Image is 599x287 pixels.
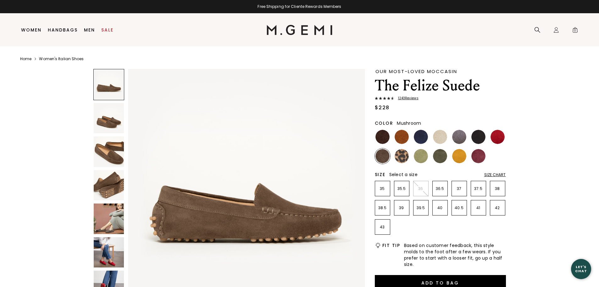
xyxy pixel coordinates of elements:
[375,69,506,74] div: Our Most-Loved Moccasin
[94,170,124,201] img: The Felize Suede
[389,171,418,178] span: Select a size
[20,56,31,61] a: Home
[395,130,409,144] img: Saddle
[94,204,124,234] img: The Felize Suede
[94,136,124,167] img: The Felize Suede
[471,205,486,210] p: 41
[414,130,428,144] img: Midnight Blue
[433,205,447,210] p: 40
[48,27,78,32] a: Handbags
[375,104,390,112] div: $228
[471,149,485,163] img: Burgundy
[382,243,400,248] h2: Fit Tip
[375,186,390,191] p: 35
[395,149,409,163] img: Leopard Print
[397,120,421,126] span: Mushroom
[375,172,385,177] h2: Size
[394,186,409,191] p: 35.5
[433,186,447,191] p: 36.5
[394,205,409,210] p: 39
[452,205,467,210] p: 40.5
[414,149,428,163] img: Pistachio
[404,242,506,267] span: Based on customer feedback, this style molds to the foot after a few wears. If you prefer to star...
[471,186,486,191] p: 37.5
[375,205,390,210] p: 38.5
[21,27,42,32] a: Women
[572,28,578,34] span: 0
[375,121,393,126] h2: Color
[375,149,390,163] img: Mushroom
[452,149,466,163] img: Sunflower
[375,77,506,95] h1: The Felize Suede
[413,186,428,191] p: 36
[471,130,485,144] img: Black
[490,205,505,210] p: 42
[452,186,467,191] p: 37
[433,130,447,144] img: Latte
[94,237,124,268] img: The Felize Suede
[484,172,506,177] div: Size Chart
[433,149,447,163] img: Olive
[375,96,506,101] a: 1243Reviews
[375,130,390,144] img: Chocolate
[394,96,419,100] span: 1243 Review s
[452,130,466,144] img: Gray
[571,265,591,273] div: Let's Chat
[490,186,505,191] p: 38
[84,27,95,32] a: Men
[39,56,84,61] a: Women's Italian Shoes
[375,225,390,230] p: 43
[267,25,332,35] img: M.Gemi
[101,27,114,32] a: Sale
[413,205,428,210] p: 39.5
[94,103,124,134] img: The Felize Suede
[491,130,505,144] img: Sunset Red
